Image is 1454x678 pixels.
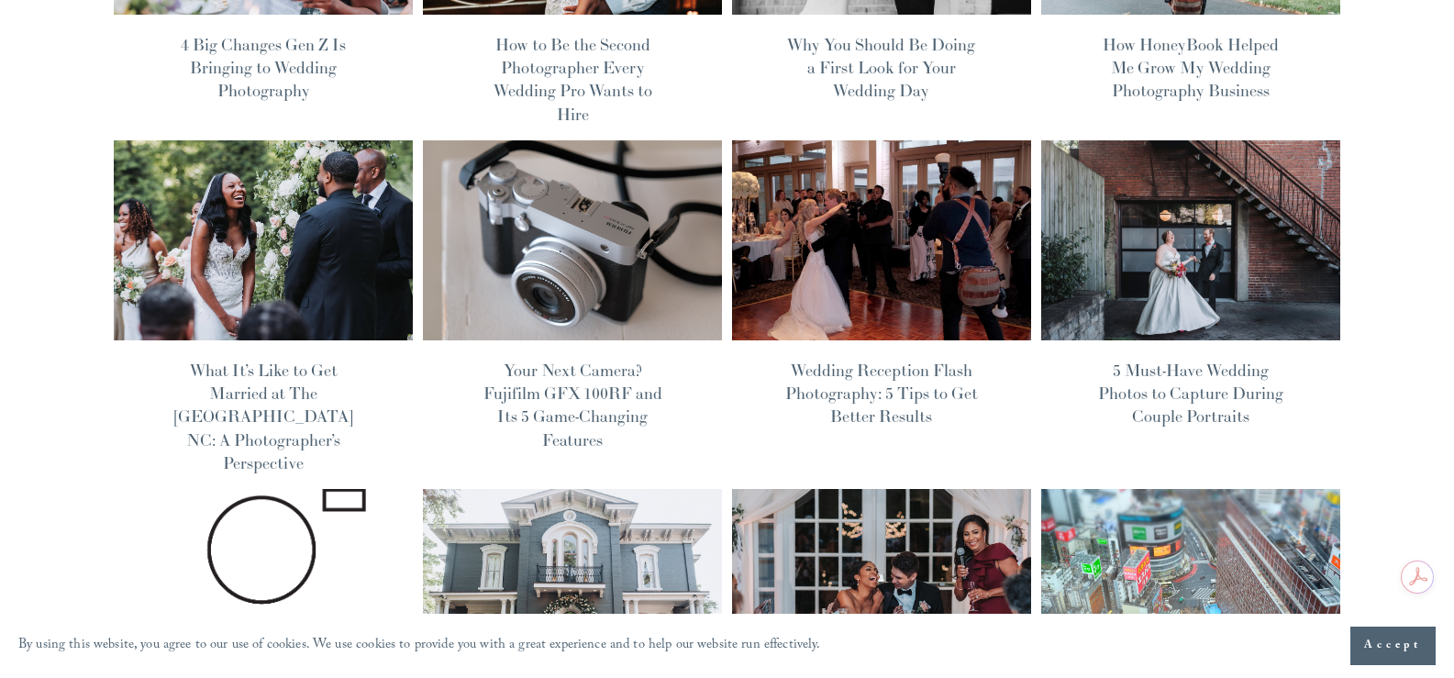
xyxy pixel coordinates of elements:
[483,360,662,450] a: Your Next Camera? Fujifilm GFX 100RF and Its 5 Game-Changing Features
[787,34,975,101] a: Why You Should Be Doing a First Look for Your Wedding Day
[1103,34,1279,101] a: How HoneyBook Helped Me Grow My Wedding Photography Business
[1364,637,1422,655] span: Accept
[421,139,723,341] img: Your Next Camera? Fujifilm GFX 100RF and Its 5 Game-Changing Features
[730,139,1032,341] img: Wedding Reception Flash Photography: 5 Tips to Get Better Results
[1098,360,1283,427] a: 5 Must-Have Wedding Photos to Capture During Couple Portraits
[113,139,415,341] img: What It’s Like to Get Married at The Bradford NC: A Photographer’s Perspective
[181,34,346,101] a: 4 Big Changes Gen Z Is Bringing to Wedding Photography
[174,360,352,473] a: What It’s Like to Get Married at The [GEOGRAPHIC_DATA] NC: A Photographer’s Perspective
[1350,627,1436,665] button: Accept
[1039,139,1341,341] img: 5 Must-Have Wedding Photos to Capture During Couple Portraits
[785,360,978,427] a: Wedding Reception Flash Photography: 5 Tips to Get Better Results
[18,633,821,660] p: By using this website, you agree to our use of cookies. We use cookies to provide you with a grea...
[494,34,652,125] a: How to Be the Second Photographer Every Wedding Pro Wants to Hire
